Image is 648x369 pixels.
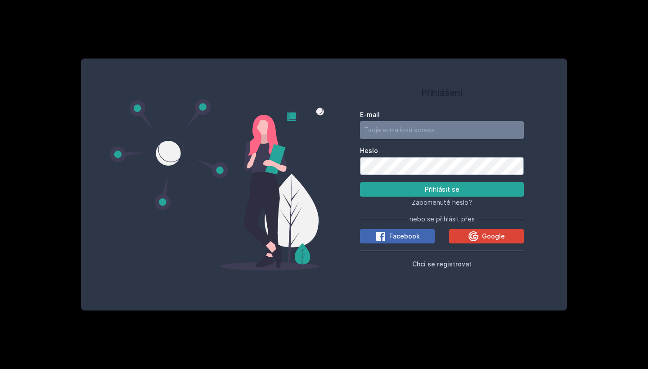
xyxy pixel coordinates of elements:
[360,182,524,197] button: Přihlásit se
[412,258,472,269] button: Chci se registrovat
[412,260,472,268] span: Chci se registrovat
[412,198,472,206] span: Zapomenuté heslo?
[449,229,524,243] button: Google
[482,232,505,241] span: Google
[360,86,524,99] h1: Přihlášení
[389,232,420,241] span: Facebook
[360,121,524,139] input: Tvoje e-mailová adresa
[360,110,524,119] label: E-mail
[360,146,524,155] label: Heslo
[409,215,475,224] span: nebo se přihlásit přes
[360,229,435,243] button: Facebook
